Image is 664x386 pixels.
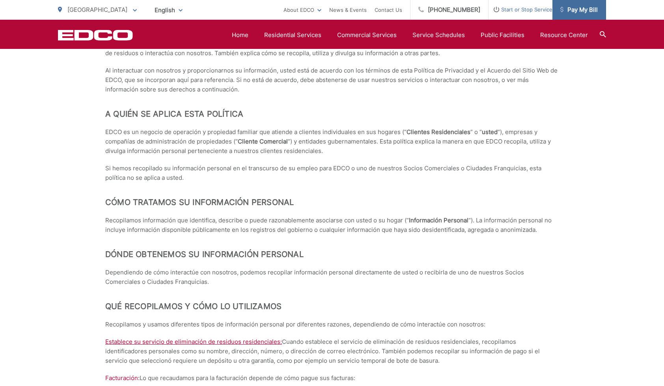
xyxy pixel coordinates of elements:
p: Cuando establece el servicio de eliminación de residuos residenciales, recopilamos identificadore... [105,337,559,365]
h2: A quién se aplica esta política [105,109,559,119]
a: News & Events [329,5,367,15]
h2: Dónde obtenemos su información personal [105,250,559,259]
span: Pay My Bill [560,5,598,15]
p: Dependiendo de cómo interactúe con nosotros, podemos recopilar información personal directamente ... [105,268,559,287]
span: Facturación: [105,374,140,382]
h2: Cómo tratamos su información personal [105,198,559,207]
p: Lo que recaudamos para la facturación depende de cómo pague sus facturas: [105,373,559,383]
a: Home [232,30,248,40]
a: Contact Us [375,5,402,15]
a: Public Facilities [481,30,524,40]
a: Service Schedules [412,30,465,40]
strong: Información Personal [409,216,468,224]
p: Recopilamos y usamos diferentes tipos de información personal por diferentes razones, dependiendo... [105,320,559,329]
a: EDCD logo. Return to the homepage. [58,30,133,41]
span: Establece su servicio de eliminación de residuos residenciales: [105,338,282,345]
strong: Cliente Comercial [238,138,288,145]
a: About EDCO [284,5,321,15]
a: Commercial Services [337,30,397,40]
p: Recopilamos información que identifica, describe o puede razonablemente asociarse con usted o su ... [105,216,559,235]
p: Al interactuar con nosotros y proporcionarnos su información, usted está de acuerdo con los térmi... [105,66,559,94]
strong: usted [482,128,498,136]
strong: Clientes Residenciales [407,128,470,136]
a: Residential Services [264,30,321,40]
span: [GEOGRAPHIC_DATA] [67,6,127,13]
span: English [149,3,188,17]
p: Si hemos recopilado su información personal en el transcurso de su empleo para EDCO o uno de nues... [105,164,559,183]
p: EDCO es un negocio de operación y propiedad familiar que atiende a clientes individuales en sus h... [105,127,559,156]
a: Resource Center [540,30,588,40]
h2: Qué recopilamos y cómo lo utilizamos [105,302,559,311]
